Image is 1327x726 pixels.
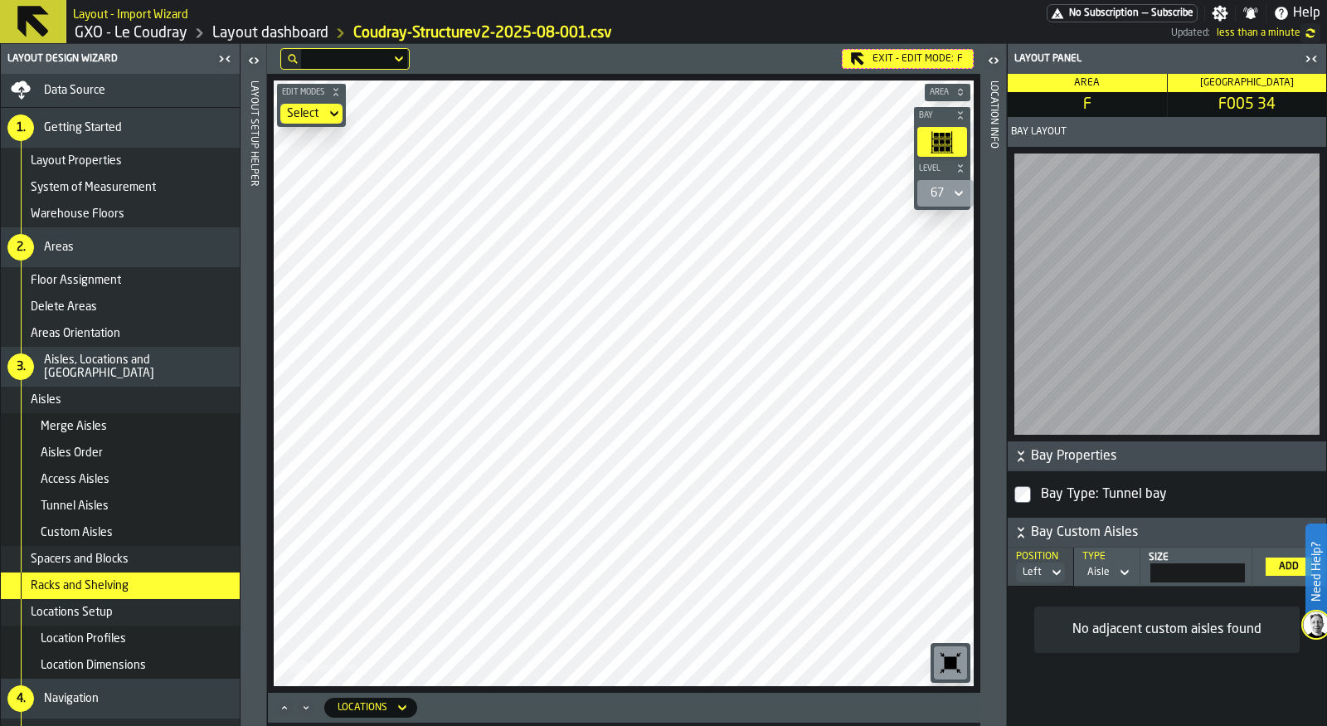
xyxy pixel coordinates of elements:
span: Aisles [31,393,61,407]
div: 1. [7,115,34,141]
svg: Reset zoom and position [937,650,964,676]
span: Aisles Order [41,446,103,460]
span: F005 34 [1171,95,1324,114]
header: Layout Setup Helper [241,44,266,726]
header: Location Info [980,44,1006,726]
span: — [1142,7,1148,19]
label: button-toggle-Notifications [1236,5,1266,22]
div: TypeDropdownMenuValue- [1081,551,1133,582]
li: menu Areas [1,227,240,267]
button: Minimize [296,699,316,716]
label: Need Help? [1307,525,1325,618]
label: InputCheckbox-label-react-aria3602041566-:r9dv: [1014,478,1320,511]
label: button-toggle-Close me [1300,49,1323,69]
span: Subscribe [1151,7,1193,19]
span: Data Source [44,84,105,97]
div: Position [1013,551,1065,563]
button: button- [277,84,346,100]
div: 3. [7,353,34,380]
span: Floor Assignment [31,274,121,287]
span: Areas [44,241,74,254]
span: Spacers and Blocks [31,553,129,566]
span: Bay Properties [1031,446,1323,466]
li: menu System of Measurement [1,174,240,201]
button: button- [914,160,970,177]
span: Aisles, Locations and [GEOGRAPHIC_DATA] [44,353,233,380]
span: Bay Layout [1011,126,1067,138]
span: Area [1074,78,1100,88]
button: button- [1008,518,1326,548]
div: DropdownMenuValue-locations [338,702,387,714]
li: menu Location Profiles [1,626,240,652]
li: menu Aisles, Locations and Bays [1,347,240,387]
li: menu Merge Aisles [1,413,240,440]
a: link-to-/wh/i/efd9e906-5eb9-41af-aac9-d3e075764b8d/designer [212,24,328,42]
div: Type [1079,551,1131,563]
span: Area [926,88,952,97]
div: 2. [7,234,34,261]
label: button-toggle-Open [982,47,1005,77]
li: menu Tunnel Aisles [1,493,240,519]
div: DropdownMenuValue-67 [924,183,967,203]
div: DropdownMenuValue- [1087,567,1110,578]
div: Menu Subscription [1047,4,1198,22]
label: button-toggle-Settings [1205,5,1235,22]
li: menu Navigation [1,679,240,719]
label: button-toggle-Help [1266,3,1327,23]
div: hide filter [288,54,298,64]
div: InputCheckbox-react-aria3602041566-:r9dv: [1038,481,1316,508]
li: menu Aisles [1,387,240,413]
span: Tunnel Aisles [41,499,109,513]
li: menu Custom Aisles [1,519,240,546]
button: button- [1008,441,1326,471]
div: DropdownMenuValue-67 [931,187,944,200]
span: Layout Properties [31,154,122,168]
span: System of Measurement [31,181,156,194]
li: menu Aisles Order [1,440,240,466]
li: menu Location Dimensions [1,652,240,679]
label: button-toggle-Close me [213,49,236,69]
div: DropdownMenuValue- [1023,567,1042,578]
label: button-toggle-undefined [1300,23,1320,43]
button: Maximize [275,699,294,716]
div: Exit - Edit Mode: [842,49,974,69]
div: Layout panel [1011,53,1300,65]
header: Layout panel [1008,44,1326,74]
div: 4. [7,685,34,712]
span: Bay [916,111,952,120]
span: F [1011,95,1164,114]
div: button-toolbar-undefined [914,124,970,160]
span: Locations Setup [31,606,113,619]
a: link-to-/wh/i/efd9e906-5eb9-41af-aac9-d3e075764b8d/pricing/ [1047,4,1198,22]
div: Layout Setup Helper [248,77,260,722]
span: Location Dimensions [41,659,146,672]
h2: Sub Title [73,5,188,22]
a: logo-header [277,650,371,683]
li: menu Locations Setup [1,599,240,626]
div: PositionDropdownMenuValue- [1014,551,1067,582]
span: Custom Aisles [41,526,113,539]
div: DropdownMenuValue-none [280,104,343,124]
span: Edit Modes [279,88,328,97]
div: Add [1272,561,1305,573]
li: menu Areas Orientation [1,320,240,347]
li: menu Data Source [1,74,240,108]
div: button-toolbar-undefined [931,643,970,683]
li: menu Spacers and Blocks [1,546,240,573]
div: DropdownMenuValue-none [287,107,319,120]
li: menu Warehouse Floors [1,201,240,227]
button: button-Add [1266,558,1312,576]
div: Location Info [988,77,999,722]
span: Merge Aisles [41,420,107,433]
span: Updated: [1171,27,1210,39]
span: F [957,53,963,65]
span: Location Profiles [41,632,126,646]
li: menu Floor Assignment [1,267,240,294]
span: Size [1149,553,1169,563]
span: Navigation [44,692,99,705]
input: react-aria3602041566-:r9e1: react-aria3602041566-:r9e1: [1150,563,1245,582]
div: Layout Design Wizard [4,53,213,65]
span: Delete Areas [31,300,97,314]
label: button-toggle-Open [242,47,265,77]
span: Bay Custom Aisles [1031,523,1323,543]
